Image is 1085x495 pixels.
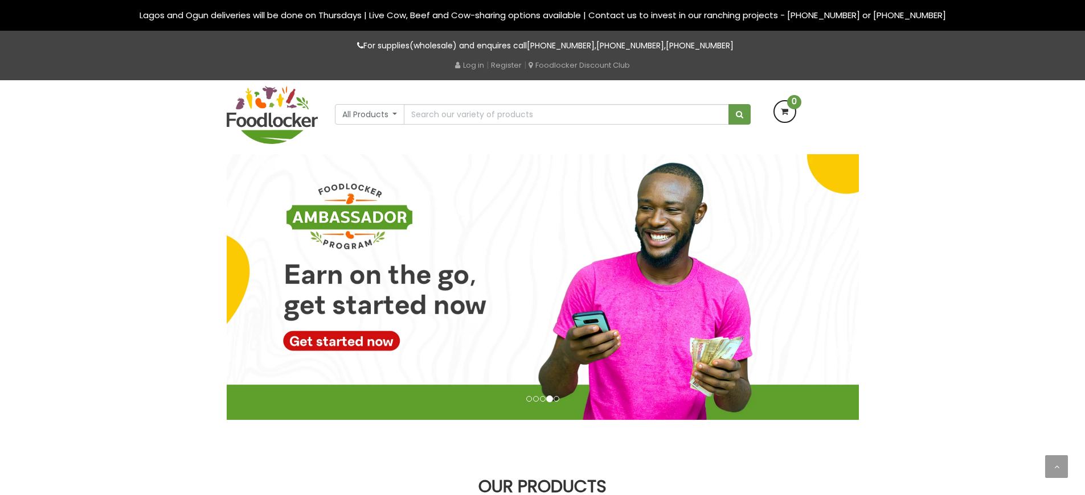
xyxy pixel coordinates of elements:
[227,86,318,144] img: FoodLocker
[596,40,664,51] a: [PHONE_NUMBER]
[227,39,859,52] p: For supplies(wholesale) and enquires call , ,
[140,9,946,21] span: Lagos and Ogun deliveries will be done on Thursdays | Live Cow, Beef and Cow-sharing options avai...
[527,40,595,51] a: [PHONE_NUMBER]
[529,60,630,71] a: Foodlocker Discount Club
[787,95,801,109] span: 0
[486,59,489,71] span: |
[491,60,522,71] a: Register
[524,59,526,71] span: |
[455,60,484,71] a: Log in
[227,154,859,420] img: Foodlocker Ambassador
[335,104,405,125] button: All Products
[666,40,734,51] a: [PHONE_NUMBER]
[404,104,728,125] input: Search our variety of products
